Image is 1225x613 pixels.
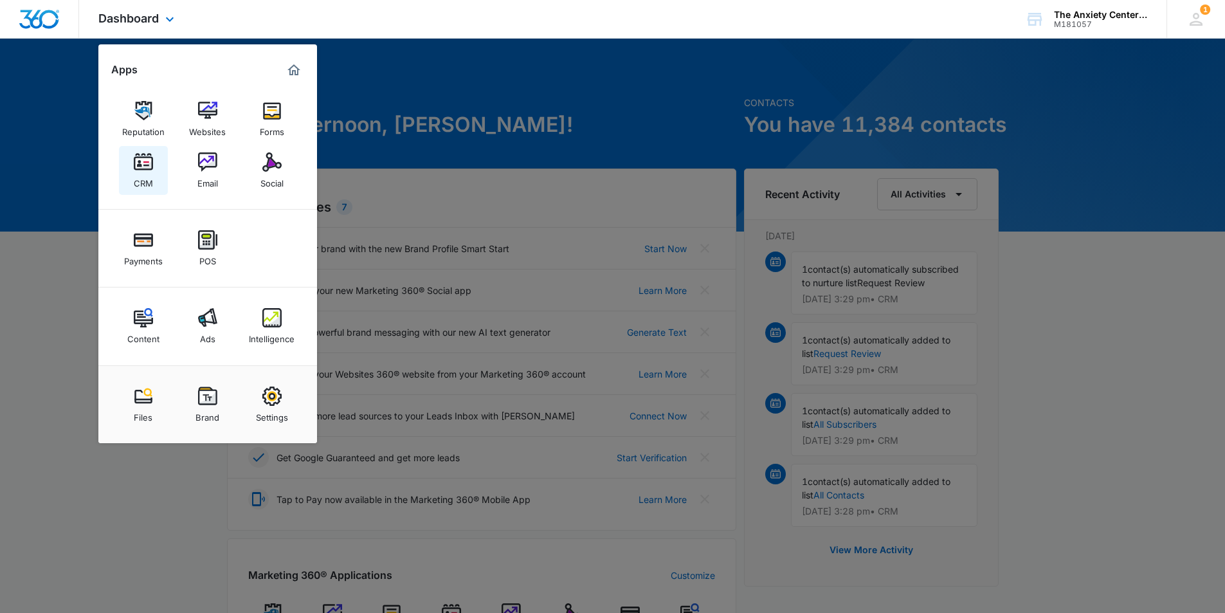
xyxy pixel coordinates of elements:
div: Settings [256,406,288,423]
div: Forms [260,120,284,137]
span: Dashboard [98,12,159,25]
a: Files [119,380,168,429]
div: account id [1054,20,1148,29]
div: POS [199,250,216,266]
div: Ads [200,327,215,344]
a: Intelligence [248,302,296,351]
a: Websites [183,95,232,143]
a: Brand [183,380,232,429]
h2: Apps [111,64,138,76]
div: notifications count [1200,5,1210,15]
div: Files [134,406,152,423]
a: Ads [183,302,232,351]
a: Payments [119,224,168,273]
div: Email [197,172,218,188]
div: Content [127,327,159,344]
a: Email [183,146,232,195]
div: Intelligence [249,327,295,344]
a: Social [248,146,296,195]
div: CRM [134,172,153,188]
div: Websites [189,120,226,137]
div: Reputation [122,120,165,137]
div: Payments [124,250,163,266]
div: Social [260,172,284,188]
a: POS [183,224,232,273]
span: 1 [1200,5,1210,15]
a: Content [119,302,168,351]
div: Brand [195,406,219,423]
div: account name [1054,10,1148,20]
a: Reputation [119,95,168,143]
a: CRM [119,146,168,195]
a: Forms [248,95,296,143]
a: Settings [248,380,296,429]
a: Marketing 360® Dashboard [284,60,304,80]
